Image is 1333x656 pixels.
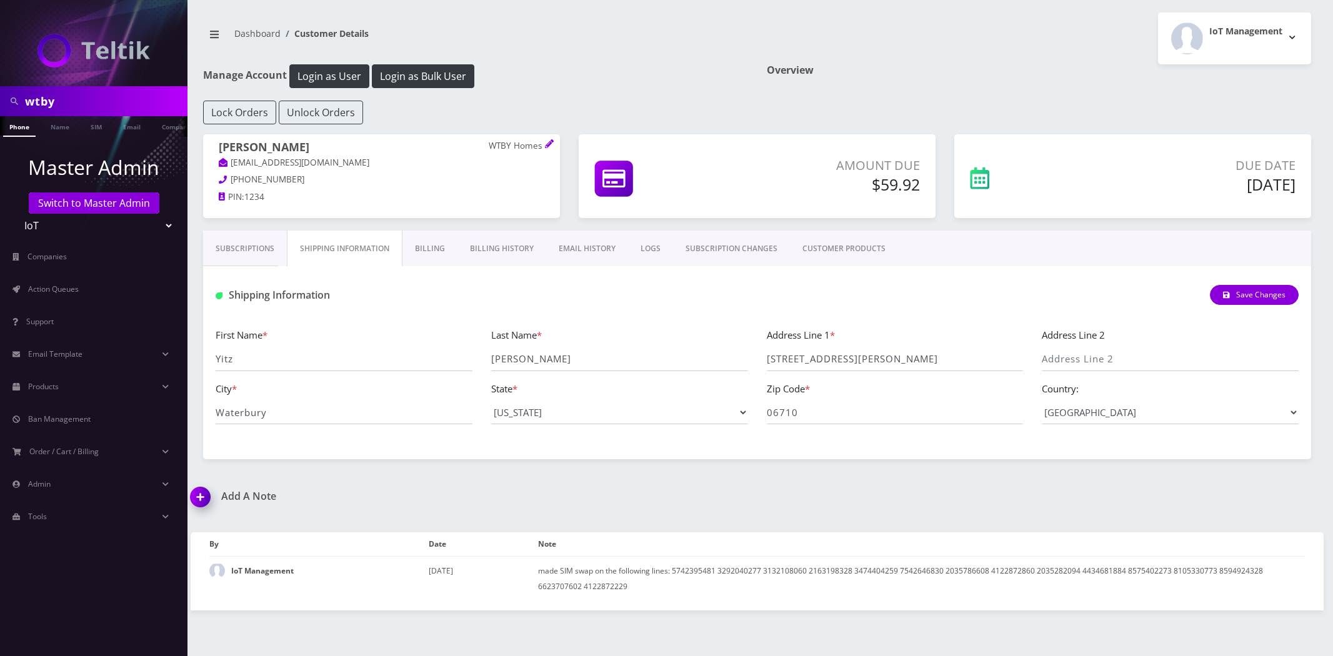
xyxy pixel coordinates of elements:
strong: IoT Management [231,565,294,576]
span: Ban Management [28,414,91,424]
a: CUSTOMER PRODUCTS [790,231,898,267]
label: City [216,382,237,396]
th: Date [429,532,538,556]
a: LOGS [628,231,673,267]
span: Companies [27,251,67,262]
input: Search in Company [25,89,184,113]
h1: Manage Account [203,64,748,88]
h1: Shipping Information [216,289,564,301]
button: Login as Bulk User [372,64,474,88]
a: Login as User [287,68,372,82]
span: Order / Cart / Billing [29,446,99,457]
img: IoT [37,34,150,67]
span: Admin [28,479,51,489]
label: Zip Code [767,382,810,396]
a: [EMAIL_ADDRESS][DOMAIN_NAME] [219,157,369,169]
a: Phone [3,116,36,137]
a: Billing [402,231,457,267]
span: Action Queues [28,284,79,294]
a: Shipping Information [287,231,402,267]
td: made SIM swap on the following lines: 5742395481 3292040277 3132108060 2163198328 3474404259 7542... [538,556,1305,600]
nav: breadcrumb [203,21,748,56]
label: State [491,382,517,396]
input: Zip [767,400,1024,424]
label: Country: [1042,382,1079,396]
span: Support [26,316,54,327]
a: Billing History [457,231,546,267]
a: Email [117,116,147,136]
a: EMAIL HISTORY [546,231,628,267]
p: Due Date [1085,156,1296,175]
a: SUBSCRIPTION CHANGES [673,231,790,267]
a: Add A Note [191,490,748,502]
input: Last Name [491,347,748,371]
a: PIN: [219,191,244,204]
a: SIM [84,116,108,136]
th: By [209,532,429,556]
button: IoT Management [1158,12,1311,64]
input: First Name [216,347,472,371]
a: Name [44,116,76,136]
a: Dashboard [234,27,281,39]
h2: IoT Management [1209,26,1282,37]
a: Switch to Master Admin [29,192,159,214]
h5: [DATE] [1085,175,1296,194]
button: Unlock Orders [279,101,363,124]
h1: Overview [767,64,1312,76]
label: Address Line 2 [1042,328,1105,342]
li: Customer Details [281,27,369,40]
input: Address Line 2 [1042,347,1299,371]
button: Lock Orders [203,101,276,124]
label: Last Name [491,328,542,342]
button: Save Changes [1210,285,1299,305]
span: [PHONE_NUMBER] [231,174,304,185]
span: 1234 [244,191,264,202]
input: City [216,400,472,424]
a: Subscriptions [203,231,287,267]
th: Note [538,532,1305,556]
span: Email Template [28,349,82,359]
h5: $59.92 [738,175,920,194]
td: [DATE] [429,556,538,600]
span: Tools [28,511,47,522]
label: Address Line 1 [767,328,835,342]
label: First Name [216,328,267,342]
input: Address Line 1 [767,347,1024,371]
a: Login as Bulk User [372,68,474,82]
span: Products [28,381,59,392]
h1: [PERSON_NAME] [219,141,544,156]
button: Login as User [289,64,369,88]
a: Company [156,116,197,136]
p: WTBY Homes [489,141,544,152]
p: Amount Due [738,156,920,175]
